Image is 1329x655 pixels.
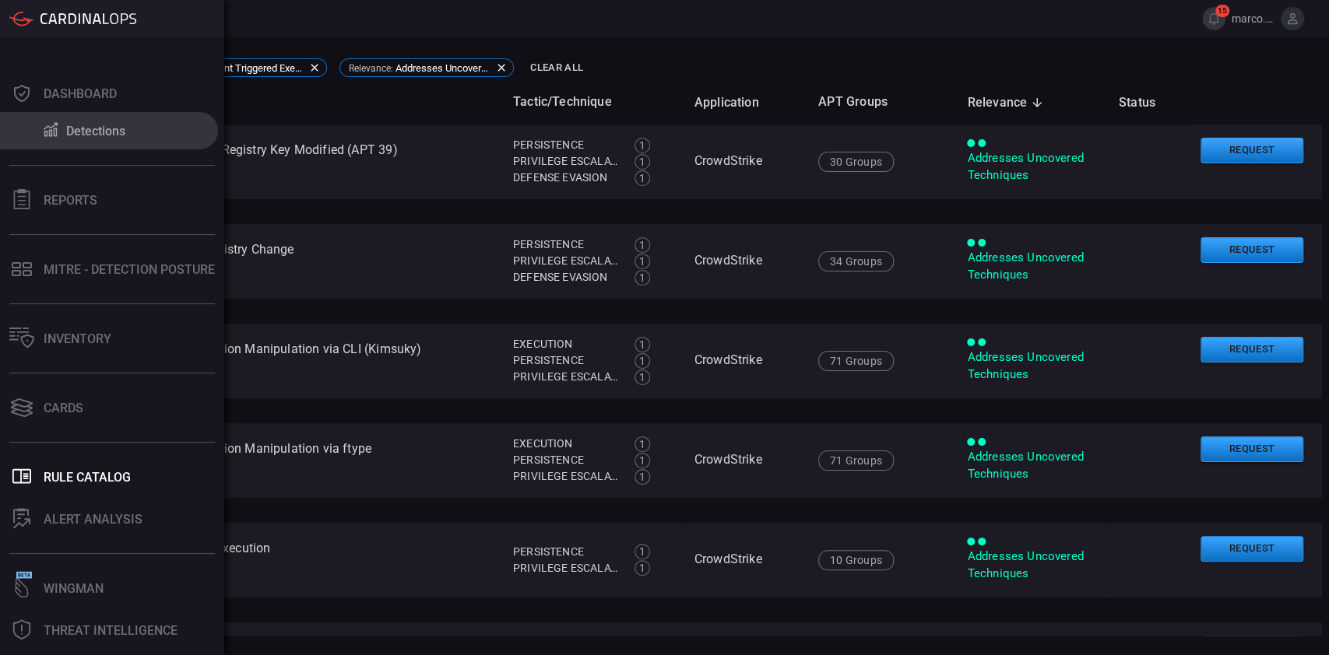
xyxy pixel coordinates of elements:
[967,93,1047,112] span: Relevance
[513,436,617,452] div: Execution
[635,154,650,170] div: 1
[44,331,111,346] div: Inventory
[694,93,779,112] span: Application
[635,353,650,369] div: 1
[209,62,306,74] span: Event Triggered Execution
[1232,12,1275,25] span: marco.[PERSON_NAME]
[818,251,894,271] div: 34 Groups
[635,170,650,186] div: 1
[1201,536,1303,562] button: Request
[44,401,83,415] div: Cards
[1201,436,1303,462] button: Request
[44,262,215,277] div: MITRE - Detection Posture
[62,523,501,597] td: CrowdStrike - MOFComp Execution
[967,449,1093,482] div: Addresses Uncovered Techniques
[62,124,501,199] td: CrowdStrike - AppInit DLL Registry Key Modified (APT 39)
[513,560,617,576] div: Privilege Escalation
[513,452,617,468] div: Persistence
[635,560,650,576] div: 1
[967,250,1093,283] div: Addresses Uncovered Techniques
[513,544,617,560] div: Persistence
[635,436,650,452] div: 1
[147,58,327,77] div: Techniques:Event Triggered Execution
[349,63,393,74] span: Relevance :
[526,56,587,80] button: Clear All
[1202,7,1225,30] button: 15
[682,423,806,498] td: CrowdStrike
[513,468,617,485] div: Privilege Escalation
[635,469,650,485] div: 1
[818,152,894,172] div: 30 Groups
[1215,5,1229,17] span: 15
[44,193,97,208] div: Reports
[1201,337,1303,363] button: Request
[967,150,1093,184] div: Addresses Uncovered Techniques
[44,623,178,638] div: Threat Intelligence
[635,138,650,153] div: 1
[44,470,131,485] div: Rule Catalog
[501,80,682,124] th: Tactic/Technique
[44,512,142,527] div: ALERT ANALYSIS
[635,370,650,385] div: 1
[44,581,104,596] div: Wingman
[1201,237,1303,263] button: Request
[513,253,617,269] div: Privilege Escalation
[66,124,125,138] div: Detections
[682,324,806,398] td: CrowdStrike
[818,351,894,371] div: 71 Groups
[1201,138,1303,163] button: Request
[1119,93,1176,112] span: Status
[513,269,617,285] div: Defense Evasion
[967,548,1093,582] div: Addresses Uncovered Techniques
[339,58,514,77] div: Relevance:Addresses Uncovered Techniques
[513,236,617,253] div: Persistence
[818,450,894,471] div: 71 Groups
[635,544,650,559] div: 1
[513,153,617,170] div: Privilege Escalation
[682,523,806,597] td: CrowdStrike
[44,86,117,101] div: Dashboard
[513,369,617,385] div: Privilege Escalation
[635,237,650,253] div: 1
[635,337,650,352] div: 1
[62,423,501,498] td: CrowdStrike - File Association Manipulation via ftype
[513,352,617,369] div: Persistence
[513,170,617,186] div: Defense Evasion
[635,453,650,468] div: 1
[682,124,806,199] td: CrowdStrike
[967,349,1093,383] div: Addresses Uncovered Techniques
[806,80,955,124] th: APT Groups
[62,224,501,299] td: CrowdStrike - Atbroker Registry Change
[513,336,617,352] div: Execution
[62,324,501,398] td: CrowdStrike - File Association Manipulation via CLI (Kimsuky)
[513,137,617,153] div: Persistence
[635,270,650,285] div: 1
[635,254,650,269] div: 1
[396,62,493,74] span: Addresses Uncovered Techniques
[682,224,806,299] td: CrowdStrike
[818,550,894,570] div: 10 Groups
